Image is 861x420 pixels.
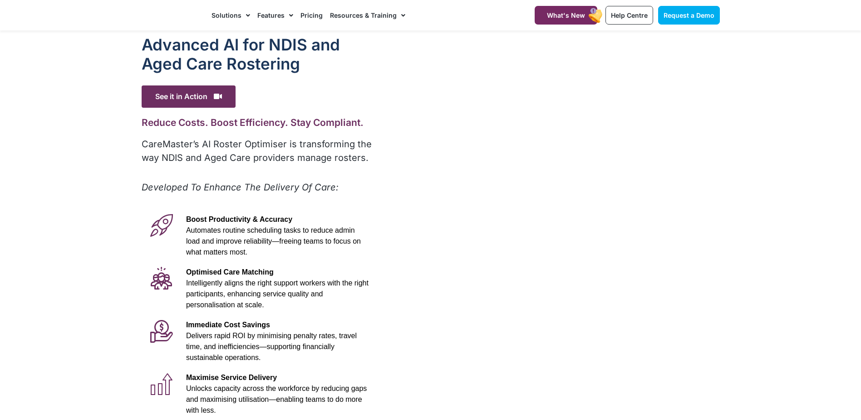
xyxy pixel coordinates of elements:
[535,6,597,25] a: What's New
[186,279,369,309] span: Intelligently aligns the right support workers with the right participants, enhancing service qua...
[142,182,339,193] em: Developed To Enhance The Delivery Of Care:
[142,137,374,165] p: CareMaster’s AI Roster Optimiser is transforming the way NDIS and Aged Care providers manage rost...
[142,9,203,22] img: CareMaster Logo
[605,6,653,25] a: Help Centre
[186,374,277,381] span: Maximise Service Delivery
[186,332,357,361] span: Delivers rapid ROI by minimising penalty rates, travel time, and inefficiencies—supporting financ...
[547,11,585,19] span: What's New
[142,117,374,128] h2: Reduce Costs. Boost Efficiency. Stay Compliant.
[142,35,374,73] h1: Advanced Al for NDIS and Aged Care Rostering
[186,385,367,414] span: Unlocks capacity across the workforce by reducing gaps and maximising utilisation—enabling teams ...
[186,226,361,256] span: Automates routine scheduling tasks to reduce admin load and improve reliability—freeing teams to ...
[658,6,720,25] a: Request a Demo
[186,268,274,276] span: Optimised Care Matching
[186,215,292,223] span: Boost Productivity & Accuracy
[142,85,236,108] span: See it in Action
[664,11,714,19] span: Request a Demo
[611,11,648,19] span: Help Centre
[186,321,270,329] span: Immediate Cost Savings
